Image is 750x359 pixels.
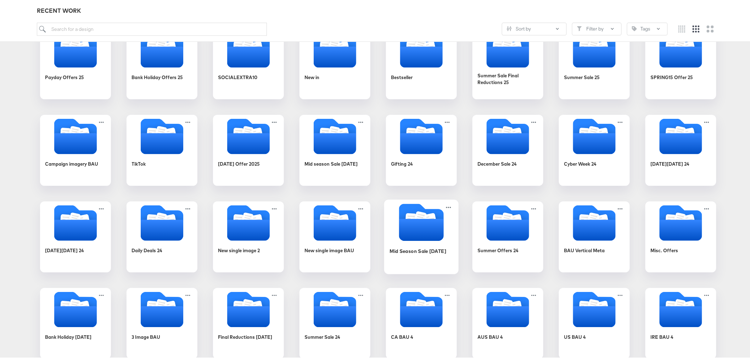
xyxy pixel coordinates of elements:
div: BAU Vertical Meta [559,200,630,271]
div: New in [300,27,370,98]
div: Summer Sale 25 [559,27,630,98]
div: IRE BAU 4 [651,332,674,339]
svg: Folder [645,117,716,153]
div: Gifting 24 [386,114,457,184]
button: TagTags [627,21,668,34]
button: SlidersSort by [502,21,567,34]
div: Summer Sale 25 [564,73,600,79]
div: RECENT WORK [37,5,719,13]
svg: Folder [300,204,370,239]
svg: Folder [127,31,197,66]
div: TikTok [127,114,197,184]
div: December Sale 24 [472,114,543,184]
div: New single image 2 [218,246,260,253]
div: Gifting 24 [391,159,413,166]
svg: Folder [472,291,543,326]
input: Search for a design [37,21,267,34]
svg: Folder [645,31,716,66]
div: 3 Image BAU [132,332,161,339]
svg: Small grid [678,24,685,31]
svg: Folder [213,117,284,153]
svg: Folder [300,117,370,153]
div: CA BAU 4 [386,287,457,358]
div: Summer Sale Final Reductions 25 [478,71,538,84]
div: Mid season Sale [DATE] [305,159,358,166]
svg: Folder [127,291,197,326]
div: Bestseller [386,27,457,98]
svg: Folder [559,204,630,239]
svg: Folder [40,291,111,326]
div: [DATE] Offer 2025 [213,114,284,184]
div: [DATE][DATE] 24 [45,246,84,253]
svg: Folder [300,31,370,66]
svg: Folder [386,291,457,326]
div: [DATE] Offer 2025 [218,159,260,166]
svg: Folder [386,31,457,66]
div: AUS BAU 4 [478,332,503,339]
div: Cyber Week 24 [559,114,630,184]
div: US BAU 4 [564,332,586,339]
svg: Folder [645,204,716,239]
svg: Folder [40,117,111,153]
div: [DATE][DATE] 24 [645,114,716,184]
div: TikTok [132,159,146,166]
svg: Large grid [707,24,714,31]
div: BAU Vertical Meta [564,246,605,253]
svg: Folder [213,204,284,239]
div: [DATE][DATE] 24 [40,200,111,271]
svg: Tag [632,25,637,30]
svg: Folder [559,117,630,153]
svg: Folder [384,202,459,239]
svg: Folder [300,291,370,326]
div: Mid Season Sale [DATE] [390,246,446,253]
div: Daily Deals 24 [127,200,197,271]
div: 3 Image BAU [127,287,197,358]
svg: Filter [577,25,582,30]
div: Summer Sale 24 [300,287,370,358]
div: SPRING15 Offer 25 [651,73,693,79]
div: SOCIALEXTRA10 [218,73,258,79]
div: Summer Sale Final Reductions 25 [472,27,543,98]
div: Summer Offers 24 [472,200,543,271]
svg: Medium grid [693,24,700,31]
div: Bank Holiday [DATE] [45,332,92,339]
svg: Folder [213,31,284,66]
div: Cyber Week 24 [564,159,597,166]
div: Bank Holiday [DATE] [40,287,111,358]
div: Final Reductions [DATE] [218,332,273,339]
div: SPRING15 Offer 25 [645,27,716,98]
div: Final Reductions [DATE] [213,287,284,358]
svg: Folder [559,291,630,326]
div: US BAU 4 [559,287,630,358]
div: [DATE][DATE] 24 [651,159,690,166]
svg: Folder [386,117,457,153]
div: Summer Offers 24 [478,246,519,253]
div: Daily Deals 24 [132,246,163,253]
svg: Folder [645,291,716,326]
svg: Folder [127,204,197,239]
button: FilterFilter by [572,21,622,34]
div: Campaign imagery BAU [45,159,99,166]
svg: Folder [472,117,543,153]
div: December Sale 24 [478,159,517,166]
svg: Folder [40,204,111,239]
div: Payday Offers 25 [45,73,84,79]
svg: Folder [127,117,197,153]
div: Misc. Offers [645,200,716,271]
svg: Folder [472,204,543,239]
svg: Folder [213,291,284,326]
div: Bestseller [391,73,413,79]
div: Mid Season Sale [DATE] [384,198,459,273]
div: New in [305,73,320,79]
svg: Sliders [507,25,512,30]
div: Bank Holiday Offers 25 [127,27,197,98]
div: AUS BAU 4 [472,287,543,358]
div: Campaign imagery BAU [40,114,111,184]
div: SOCIALEXTRA10 [213,27,284,98]
div: New single image 2 [213,200,284,271]
div: Summer Sale 24 [305,332,341,339]
div: IRE BAU 4 [645,287,716,358]
div: CA BAU 4 [391,332,414,339]
div: Bank Holiday Offers 25 [132,73,183,79]
div: Mid season Sale [DATE] [300,114,370,184]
